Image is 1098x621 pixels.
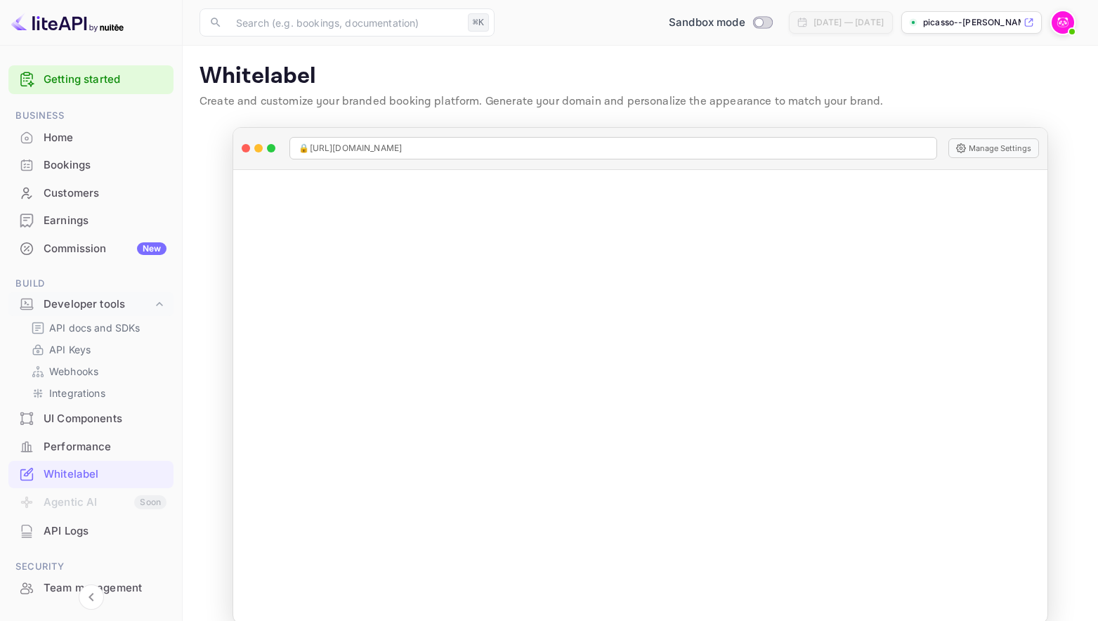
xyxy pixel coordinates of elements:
span: Sandbox mode [669,15,745,31]
a: Integrations [31,386,162,400]
a: Webhooks [31,364,162,379]
a: API Logs [8,518,174,544]
p: Create and customize your branded booking platform. Generate your domain and personalize the appe... [200,93,1081,110]
a: Getting started [44,72,166,88]
div: ⌘K [468,13,489,32]
div: Switch to Production mode [663,15,778,31]
a: API Keys [31,342,162,357]
span: 🔒 [URL][DOMAIN_NAME] [299,142,402,155]
a: CommissionNew [8,235,174,261]
div: CommissionNew [8,235,174,263]
p: Integrations [49,386,105,400]
div: Performance [44,439,166,455]
div: Customers [8,180,174,207]
div: Getting started [8,65,174,94]
a: API docs and SDKs [31,320,162,335]
div: API Logs [8,518,174,545]
div: Whitelabel [44,466,166,483]
div: Bookings [44,157,166,174]
div: API Logs [44,523,166,540]
p: Webhooks [49,364,98,379]
div: Customers [44,185,166,202]
p: picasso--[PERSON_NAME]--6gix... [923,16,1021,29]
button: Collapse navigation [79,584,104,610]
button: Manage Settings [948,138,1039,158]
p: API docs and SDKs [49,320,140,335]
div: Whitelabel [8,461,174,488]
a: Bookings [8,152,174,178]
span: Business [8,108,174,124]
img: LiteAPI logo [11,11,124,34]
div: [DATE] — [DATE] [813,16,884,29]
a: Home [8,124,174,150]
div: Team management [44,580,166,596]
div: New [137,242,166,255]
input: Search (e.g. bookings, documentation) [228,8,462,37]
a: Performance [8,433,174,459]
div: UI Components [8,405,174,433]
div: Bookings [8,152,174,179]
div: Developer tools [8,292,174,317]
a: Team management [8,575,174,601]
div: Earnings [8,207,174,235]
div: API docs and SDKs [25,318,168,338]
span: Security [8,559,174,575]
div: API Keys [25,339,168,360]
p: API Keys [49,342,91,357]
div: Webhooks [25,361,168,381]
img: Picasso “Picasso” [1052,11,1074,34]
div: Performance [8,433,174,461]
a: Whitelabel [8,461,174,487]
div: Home [44,130,166,146]
a: Earnings [8,207,174,233]
div: Team management [8,575,174,602]
span: Build [8,276,174,292]
div: Developer tools [44,296,152,313]
a: UI Components [8,405,174,431]
p: Whitelabel [200,63,1081,91]
div: Home [8,124,174,152]
div: Integrations [25,383,168,403]
a: Customers [8,180,174,206]
div: Commission [44,241,166,257]
div: UI Components [44,411,166,427]
div: Earnings [44,213,166,229]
